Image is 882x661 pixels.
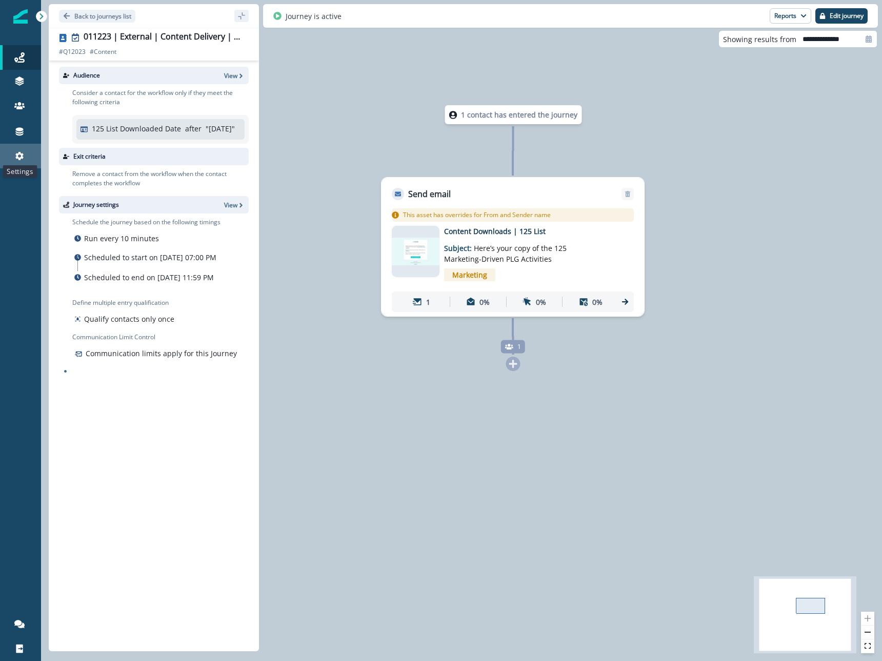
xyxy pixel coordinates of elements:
p: Qualify contacts only once [84,314,174,324]
p: View [224,201,237,209]
p: # Q12023 [59,47,86,56]
p: 0% [592,297,603,307]
button: Edit journey [815,8,868,24]
p: Scheduled to start on [DATE] 07:00 PM [84,252,216,263]
p: Consider a contact for the workflow only if they meet the following criteria [72,88,249,107]
p: Define multiple entry qualification [72,298,176,307]
p: Showing results from [723,34,796,45]
p: View [224,71,237,80]
button: sidebar collapse toggle [234,10,249,22]
p: Communication limits apply for this Journey [86,348,237,359]
button: Reports [770,8,811,24]
p: Scheduled to end on [DATE] 11:59 PM [84,272,214,283]
p: Schedule the journey based on the following timings [72,218,221,227]
span: Marketing [444,268,495,281]
p: Subject: [444,237,572,264]
p: 125 List Downloaded Date [92,123,181,134]
p: Audience [73,71,100,80]
p: Exit criteria [73,152,106,161]
p: Journey is active [286,11,342,22]
p: " [DATE] " [206,123,235,134]
button: Go back [59,10,135,23]
p: 1 [426,297,430,307]
div: 1 contact has entered the journey [415,105,612,124]
p: 0% [479,297,490,307]
p: Run every 10 minutes [84,233,159,244]
p: Remove a contact from the workflow when the contact completes the workflow [72,169,249,188]
button: View [224,71,245,80]
p: Communication Limit Control [72,333,249,342]
p: 0% [536,297,546,307]
p: after [185,123,202,134]
p: Content Downloads | 125 List [444,226,608,237]
p: # Content [90,47,116,56]
img: email asset unavailable [392,238,439,265]
p: This asset has overrides for From and Sender name [403,210,551,220]
p: Send email [408,188,451,200]
p: 1 contact has entered the journey [461,109,577,120]
p: Back to journeys list [74,12,131,21]
p: Journey settings [73,200,119,209]
button: zoom out [861,626,874,639]
span: 1 [517,342,521,352]
div: Send emailRemoveThis asset has overrides for From and Sender nameemail asset unavailableContent D... [381,177,645,317]
img: Inflection [13,9,28,24]
span: Here’s your copy of the 125 Marketing-Driven PLG Activities [444,243,567,264]
div: 011223 | External | Content Delivery | Marketing | 125 List [84,32,245,43]
button: fit view [861,639,874,653]
p: Edit journey [830,12,864,20]
button: View [224,201,245,209]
